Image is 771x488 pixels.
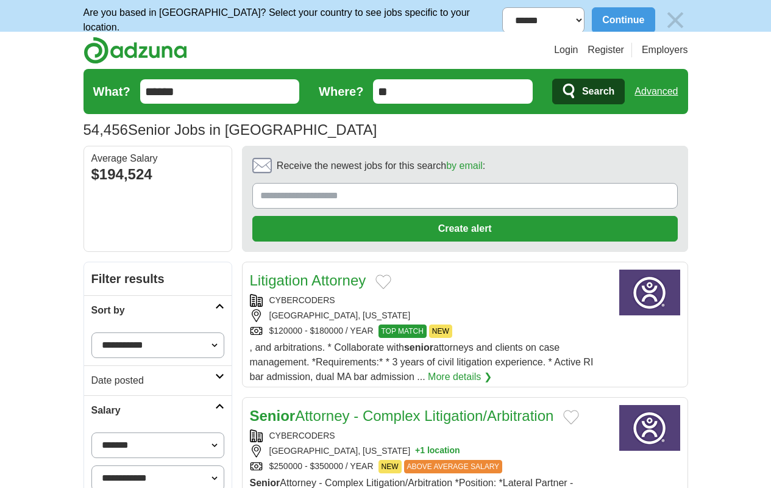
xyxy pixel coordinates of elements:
[250,325,609,338] div: $120000 - $180000 / YEAR
[663,7,688,33] img: icon_close_no_bg.svg
[250,272,366,289] a: Litigation Attorney
[415,445,460,457] button: +1 location
[83,37,187,64] img: Adzuna logo
[84,295,232,325] a: Sort by
[252,216,678,242] button: Create alert
[83,119,128,141] span: 54,456
[250,309,609,322] div: [GEOGRAPHIC_DATA], [US_STATE]
[642,43,688,57] a: Employers
[619,405,680,451] img: CyberCoders logo
[269,431,335,440] a: CYBERCODERS
[250,460,609,473] div: $250000 - $350000 / YEAR
[319,82,363,101] label: Where?
[634,79,678,104] a: Advanced
[250,445,609,457] div: [GEOGRAPHIC_DATA], [US_STATE]
[269,295,335,305] a: CYBERCODERS
[91,163,224,185] div: $194,524
[378,325,427,338] span: TOP MATCH
[582,79,614,104] span: Search
[554,43,578,57] a: Login
[404,342,433,353] strong: senior
[404,460,503,473] span: ABOVE AVERAGE SALARY
[91,403,215,418] h2: Salary
[250,342,594,382] span: , and arbitrations. * Collaborate with attorneys and clients on case management. *Requirements:* ...
[91,373,215,388] h2: Date posted
[83,121,377,138] h1: Senior Jobs in [GEOGRAPHIC_DATA]
[250,407,296,424] strong: Senior
[563,410,579,425] button: Add to favorite jobs
[84,395,232,425] a: Salary
[592,7,655,33] button: Continue
[552,79,625,104] button: Search
[428,370,492,384] a: More details ❯
[375,274,391,289] button: Add to favorite jobs
[277,159,485,173] span: Receive the newest jobs for this search :
[83,5,503,35] p: Are you based in [GEOGRAPHIC_DATA]? Select your country to see jobs specific to your location.
[91,154,224,163] div: Average Salary
[588,43,624,57] a: Register
[378,460,402,473] span: NEW
[415,445,420,457] span: +
[250,407,554,424] a: SeniorAttorney - Complex Litigation/Arbitration
[429,325,452,338] span: NEW
[446,160,483,171] a: by email
[91,303,215,318] h2: Sort by
[250,478,280,488] strong: Senior
[84,262,232,295] h2: Filter results
[84,365,232,395] a: Date posted
[93,82,130,101] label: What?
[619,270,680,315] img: CyberCoders logo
